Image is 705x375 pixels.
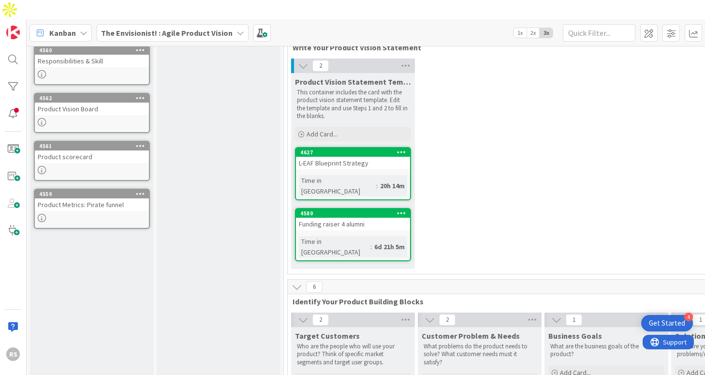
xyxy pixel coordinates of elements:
[39,191,149,197] div: 4559
[299,175,376,196] div: Time in [GEOGRAPHIC_DATA]
[439,314,455,326] span: 2
[295,77,411,87] span: Product Vision Statement Template
[39,143,149,150] div: 4561
[300,149,410,156] div: 4627
[35,94,149,103] div: 4562
[35,150,149,163] div: Product scorecard
[34,141,150,181] a: 4561Product scorecard
[312,60,329,72] span: 2
[35,190,149,211] div: 4559Product Metrics: Pirate funnel
[296,157,410,169] div: L-EAF Blueprint Strategy
[299,236,370,257] div: Time in [GEOGRAPHIC_DATA]
[35,142,149,150] div: 4561
[563,24,635,42] input: Quick Filter...
[514,28,527,38] span: 1x
[35,46,149,67] div: 4560Responsibilities & Skill
[297,343,409,366] p: Who are the people who will use your product? Think of specific market segments and target user g...
[49,27,76,39] span: Kanban
[6,26,20,39] img: Visit kanbanzone.com
[548,331,602,341] span: Business Goals
[376,180,378,191] span: :
[550,343,662,359] p: What are the business goals of the product?
[34,189,150,229] a: 4559Product Metrics: Pirate funnel
[35,198,149,211] div: Product Metrics: Pirate funnel
[684,313,693,321] div: 4
[527,28,540,38] span: 2x
[34,93,150,133] a: 4562Product Vision Board
[641,315,693,331] div: Open Get Started checklist, remaining modules: 4
[101,28,233,38] b: The Envisionist! : Agile Product Vision
[372,241,407,252] div: 6d 21h 5m
[35,46,149,55] div: 4560
[295,208,411,261] a: 4580Funding raiser 4 alumniTime in [GEOGRAPHIC_DATA]:6d 21h 5m
[297,89,409,120] p: This container includes the card with the product vision statement template. Edit the template an...
[296,148,410,157] div: 4627
[370,241,372,252] span: :
[378,180,407,191] div: 20h 14m
[566,314,582,326] span: 1
[35,190,149,198] div: 4559
[296,148,410,169] div: 4627L-EAF Blueprint Strategy
[306,281,323,293] span: 6
[296,209,410,218] div: 4580
[300,210,410,217] div: 4580
[35,94,149,115] div: 4562Product Vision Board
[6,347,20,361] div: RS
[296,209,410,230] div: 4580Funding raiser 4 alumni
[35,55,149,67] div: Responsibilities & Skill
[35,142,149,163] div: 4561Product scorecard
[295,147,411,200] a: 4627L-EAF Blueprint StrategyTime in [GEOGRAPHIC_DATA]:20h 14m
[35,103,149,115] div: Product Vision Board
[39,47,149,54] div: 4560
[39,95,149,102] div: 4562
[649,318,685,328] div: Get Started
[296,218,410,230] div: Funding raiser 4 alumni
[34,45,150,85] a: 4560Responsibilities & Skill
[295,331,360,341] span: Target Customers
[422,331,520,341] span: Customer Problem & Needs
[424,343,536,366] p: What problems do the product needs to solve? What customer needs must it satisfy?
[20,1,44,13] span: Support
[307,130,338,138] span: Add Card...
[540,28,553,38] span: 3x
[312,314,329,326] span: 2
